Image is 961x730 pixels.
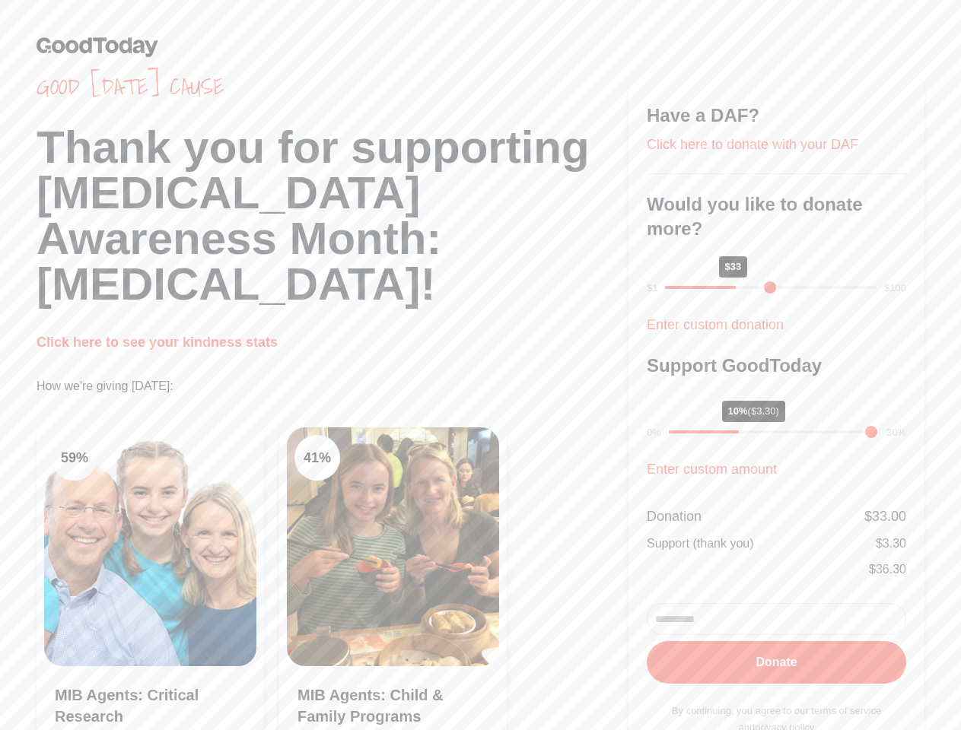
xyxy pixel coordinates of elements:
div: $ [869,560,906,579]
a: Click here to see your kindness stats [37,335,278,350]
span: 33.00 [872,509,906,524]
button: Donate [647,641,906,684]
img: GoodToday [37,36,158,57]
div: 30% [886,425,906,440]
div: 41 % [294,435,340,481]
div: $ [864,506,906,527]
div: $ [876,535,906,553]
div: $100 [884,281,906,296]
h3: Support GoodToday [647,354,906,378]
div: 0% [647,425,661,440]
h3: Have a DAF? [647,103,906,128]
a: Click here to donate with your DAF [647,137,858,152]
div: Donation [647,506,702,527]
img: Clean Air Task Force [44,427,256,666]
h3: MIB Agents: Child & Family Programs [298,684,488,727]
div: $1 [647,281,657,296]
div: 59 % [52,435,97,481]
span: 36.30 [876,563,906,576]
a: Enter custom donation [647,317,784,332]
div: 10% [722,401,785,422]
h1: Thank you for supporting [MEDICAL_DATA] Awareness Month: [MEDICAL_DATA]! [37,125,628,307]
img: Clean Cooking Alliance [287,427,499,666]
h3: MIB Agents: Critical Research [55,684,246,727]
p: How we're giving [DATE]: [37,377,628,395]
div: $33 [719,256,748,278]
span: 3.30 [883,537,906,550]
h3: Would you like to donate more? [647,192,906,241]
div: Support (thank you) [647,535,754,553]
span: Good [DATE] cause [37,73,628,100]
span: ($3.30) [748,405,779,417]
a: Enter custom amount [647,462,777,477]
